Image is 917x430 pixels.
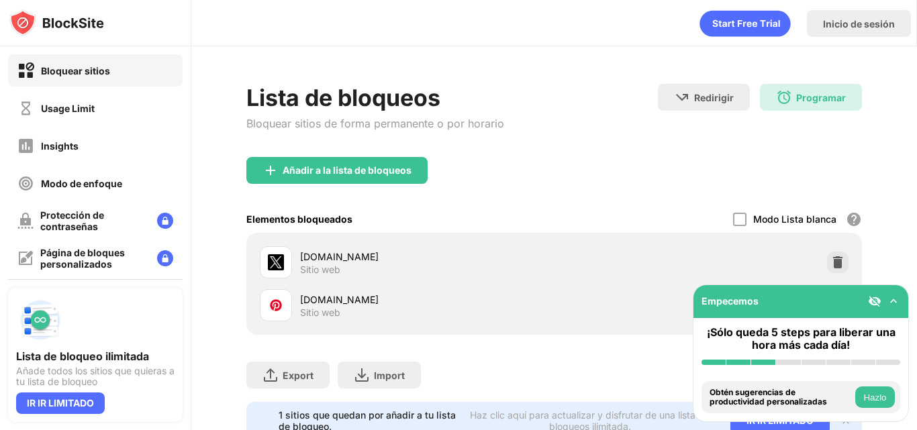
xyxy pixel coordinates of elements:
div: IR IR LIMITADO [16,392,105,414]
img: push-block-list.svg [16,296,64,344]
div: Página de bloques personalizados [40,247,146,270]
div: Programar [796,92,846,103]
div: Insights [41,140,79,152]
div: Modo Lista blanca [753,213,836,225]
img: block-on.svg [17,62,34,79]
img: insights-off.svg [17,138,34,154]
div: Inicio de sesión [823,18,895,30]
img: lock-menu.svg [157,250,173,266]
div: Obtén sugerencias de productividad personalizadas [710,388,852,407]
img: eye-not-visible.svg [868,294,881,308]
img: favicons [268,254,284,270]
div: Empecemos [702,295,759,307]
img: focus-off.svg [17,175,34,192]
img: password-protection-off.svg [17,213,34,229]
div: Bloquear sitios de forma permanente o por horario [246,117,504,130]
div: Sitio web [300,264,340,276]
img: customize-block-page-off.svg [17,250,34,266]
div: [DOMAIN_NAME] [300,292,554,307]
button: Hazlo [855,386,895,408]
img: favicons [268,297,284,313]
img: omni-setup-toggle.svg [887,294,900,308]
div: Usage Limit [41,103,95,114]
div: [DOMAIN_NAME] [300,250,554,264]
div: animation [699,10,791,37]
div: Modo de enfoque [41,178,122,189]
div: Elementos bloqueados [246,213,352,225]
div: ¡Sólo queda 5 steps para liberar una hora más cada día! [702,326,900,352]
div: Redirigir [694,92,734,103]
div: Lista de bloqueos [246,84,504,111]
img: lock-menu.svg [157,213,173,229]
img: logo-blocksite.svg [9,9,104,36]
div: Import [374,370,405,381]
div: Protección de contraseñas [40,209,146,232]
div: Añade todos los sitios que quieras a tu lista de bloqueo [16,366,175,387]
div: Añadir a la lista de bloqueos [283,165,412,176]
div: Bloquear sitios [41,65,110,76]
div: Export [283,370,313,381]
img: time-usage-off.svg [17,100,34,117]
div: Sitio web [300,307,340,319]
div: Lista de bloqueo ilimitada [16,350,175,363]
